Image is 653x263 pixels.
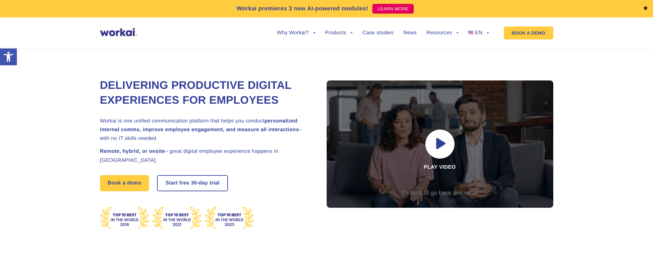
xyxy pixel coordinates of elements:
a: Resources [426,30,458,36]
div: Play video [327,80,553,208]
span: EN [475,30,482,36]
h2: – great digital employee experience happens in [GEOGRAPHIC_DATA]. [100,147,310,164]
i: 30-day [191,181,208,186]
a: Case studies [362,30,393,36]
a: Products [325,30,353,36]
a: Why Workai? [277,30,315,36]
a: Start free30-daytrial [158,176,227,191]
h1: Delivering Productive Digital Experiences for Employees [100,78,310,108]
h2: Workai is one unified communication platform that helps you conduct – with no IT skills needed. [100,117,310,143]
a: Book a demo [100,175,149,191]
a: LEARN MORE [372,4,414,14]
p: Workai premieres 3 new AI-powered modules! [237,4,368,13]
a: BOOK A DEMO [504,26,553,39]
a: ✖ [643,6,648,11]
strong: Remote, hybrid, or onsite [100,149,165,154]
a: News [403,30,417,36]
